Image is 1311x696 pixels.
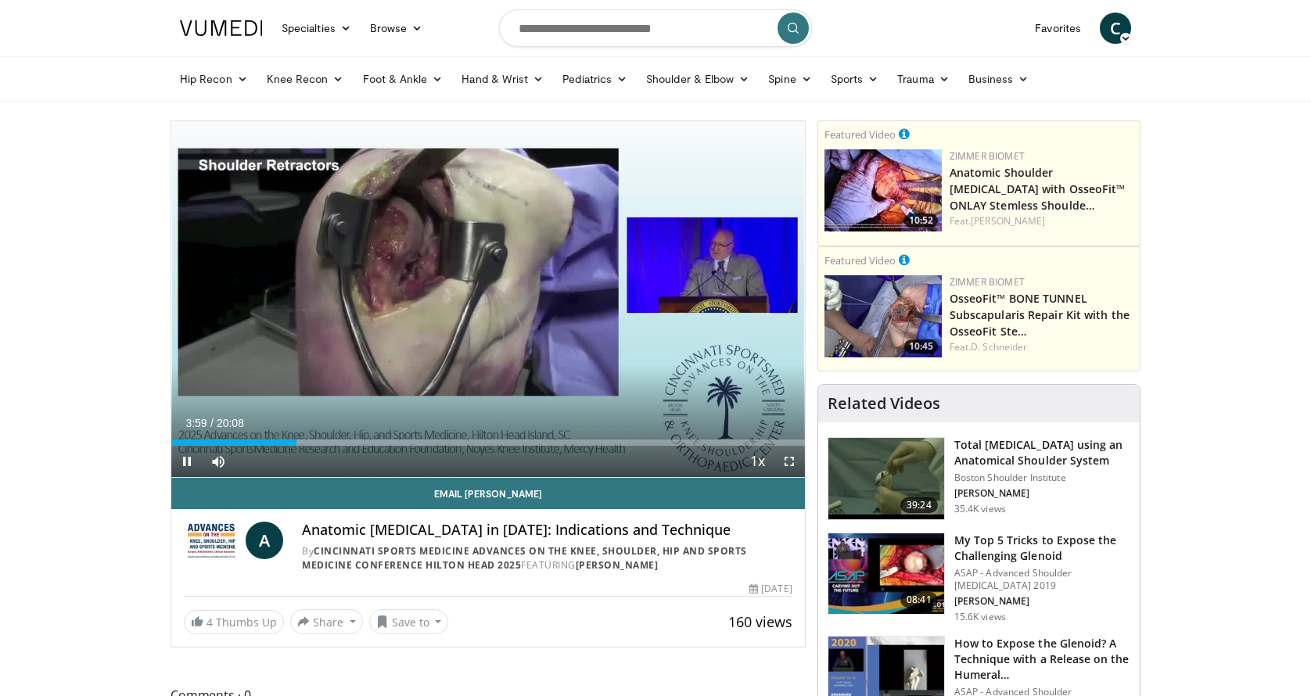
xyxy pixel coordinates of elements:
[950,165,1126,213] a: Anatomic Shoulder [MEDICAL_DATA] with OsseoFit™ ONLAY Stemless Shoulde…
[185,417,207,429] span: 3:59
[171,446,203,477] button: Pause
[302,522,792,539] h4: Anatomic [MEDICAL_DATA] in [DATE]: Indications and Technique
[954,611,1006,623] p: 15.6K views
[904,339,938,353] span: 10:45
[171,478,805,509] a: Email [PERSON_NAME]
[950,149,1025,163] a: Zimmer Biomet
[171,63,257,95] a: Hip Recon
[824,275,942,357] a: 10:45
[950,291,1130,339] a: OsseoFit™ BONE TUNNEL Subscapularis Repair Kit with the OsseoFit Ste…
[1100,13,1131,44] a: C
[950,340,1133,354] div: Feat.
[207,615,213,630] span: 4
[759,63,821,95] a: Spine
[828,394,940,413] h4: Related Videos
[824,149,942,231] img: 68921608-6324-4888-87da-a4d0ad613160.150x105_q85_crop-smart_upscale.jpg
[828,533,1130,623] a: 08:41 My Top 5 Tricks to Expose the Challenging Glenoid ASAP - Advanced Shoulder [MEDICAL_DATA] 2...
[302,544,747,572] a: Cincinnati Sports Medicine Advances on the Knee, Shoulder, Hip and Sports Medicine Conference Hil...
[900,497,938,513] span: 39:24
[576,558,659,572] a: [PERSON_NAME]
[828,533,944,615] img: b61a968a-1fa8-450f-8774-24c9f99181bb.150x105_q85_crop-smart_upscale.jpg
[246,522,283,559] a: A
[971,214,1045,228] a: [PERSON_NAME]
[954,503,1006,515] p: 35.4K views
[180,20,263,36] img: VuMedi Logo
[828,438,944,519] img: 38824_0000_3.png.150x105_q85_crop-smart_upscale.jpg
[888,63,959,95] a: Trauma
[257,63,354,95] a: Knee Recon
[217,417,244,429] span: 20:08
[637,63,759,95] a: Shoulder & Elbow
[954,487,1130,500] p: [PERSON_NAME]
[302,544,792,572] div: By FEATURING
[728,612,792,631] span: 160 views
[749,582,792,596] div: [DATE]
[828,437,1130,520] a: 39:24 Total [MEDICAL_DATA] using an Anatomical Shoulder System Boston Shoulder Institute [PERSON_...
[824,253,896,267] small: Featured Video
[210,417,214,429] span: /
[954,636,1130,683] h3: How to Expose the Glenoid? A Technique with a Release on the Humeral…
[824,275,942,357] img: 2f1af013-60dc-4d4f-a945-c3496bd90c6e.150x105_q85_crop-smart_upscale.jpg
[272,13,361,44] a: Specialties
[824,127,896,142] small: Featured Video
[184,522,239,559] img: Cincinnati Sports Medicine Advances on the Knee, Shoulder, Hip and Sports Medicine Conference Hil...
[774,446,805,477] button: Fullscreen
[171,121,805,478] video-js: Video Player
[184,610,284,634] a: 4 Thumbs Up
[499,9,812,47] input: Search topics, interventions
[354,63,453,95] a: Foot & Ankle
[369,609,449,634] button: Save to
[361,13,433,44] a: Browse
[821,63,889,95] a: Sports
[290,609,363,634] button: Share
[452,63,553,95] a: Hand & Wrist
[954,595,1130,608] p: [PERSON_NAME]
[950,275,1025,289] a: Zimmer Biomet
[954,437,1130,468] h3: Total [MEDICAL_DATA] using an Anatomical Shoulder System
[900,592,938,608] span: 08:41
[971,340,1027,353] a: D. Schneider
[950,214,1133,228] div: Feat.
[959,63,1039,95] a: Business
[171,439,805,446] div: Progress Bar
[954,567,1130,592] p: ASAP - Advanced Shoulder [MEDICAL_DATA] 2019
[824,149,942,231] a: 10:52
[954,472,1130,484] p: Boston Shoulder Institute
[742,446,774,477] button: Playback Rate
[904,213,938,228] span: 10:52
[203,446,234,477] button: Mute
[954,533,1130,564] h3: My Top 5 Tricks to Expose the Challenging Glenoid
[1025,13,1090,44] a: Favorites
[553,63,637,95] a: Pediatrics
